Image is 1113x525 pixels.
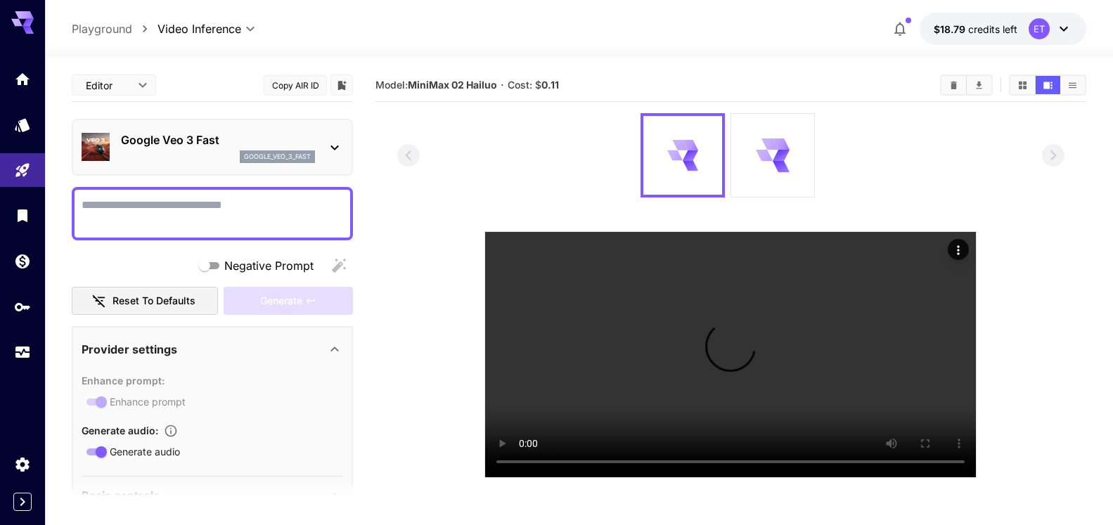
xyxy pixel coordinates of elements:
[948,239,969,260] div: Actions
[501,77,504,93] p: ·
[335,77,348,93] button: Add to library
[82,332,343,366] div: Provider settings
[110,444,180,459] span: Generate audio
[121,131,315,148] p: Google Veo 3 Fast
[967,76,991,94] button: Download All
[13,493,32,511] button: Expand sidebar
[934,22,1017,37] div: $18.7875
[14,116,31,134] div: Models
[72,20,132,37] a: Playground
[508,79,559,91] span: Cost: $
[920,13,1086,45] button: $18.7875ET
[82,126,343,169] div: Google Veo 3 Fastgoogle_veo_3_fast
[541,79,559,91] b: 0.11
[82,479,343,512] div: Basic controls
[934,23,968,35] span: $18.79
[941,76,966,94] button: Clear All
[14,252,31,270] div: Wallet
[14,162,31,179] div: Playground
[1060,76,1085,94] button: Show media in list view
[1010,76,1035,94] button: Show media in grid view
[375,79,497,91] span: Model:
[14,207,31,224] div: Library
[1009,74,1086,96] div: Show media in grid viewShow media in video viewShow media in list view
[14,70,31,88] div: Home
[264,75,327,96] button: Copy AIR ID
[157,20,241,37] span: Video Inference
[224,257,314,274] span: Negative Prompt
[14,455,31,473] div: Settings
[86,78,129,93] span: Editor
[940,74,993,96] div: Clear AllDownload All
[72,20,157,37] nav: breadcrumb
[244,152,311,162] p: google_veo_3_fast
[408,79,497,91] b: MiniMax 02 Hailuo
[82,424,158,436] span: Generate audio :
[1036,76,1060,94] button: Show media in video view
[82,341,177,358] p: Provider settings
[72,287,218,316] button: Reset to defaults
[14,344,31,361] div: Usage
[14,298,31,316] div: API Keys
[1029,18,1050,39] div: ET
[968,23,1017,35] span: credits left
